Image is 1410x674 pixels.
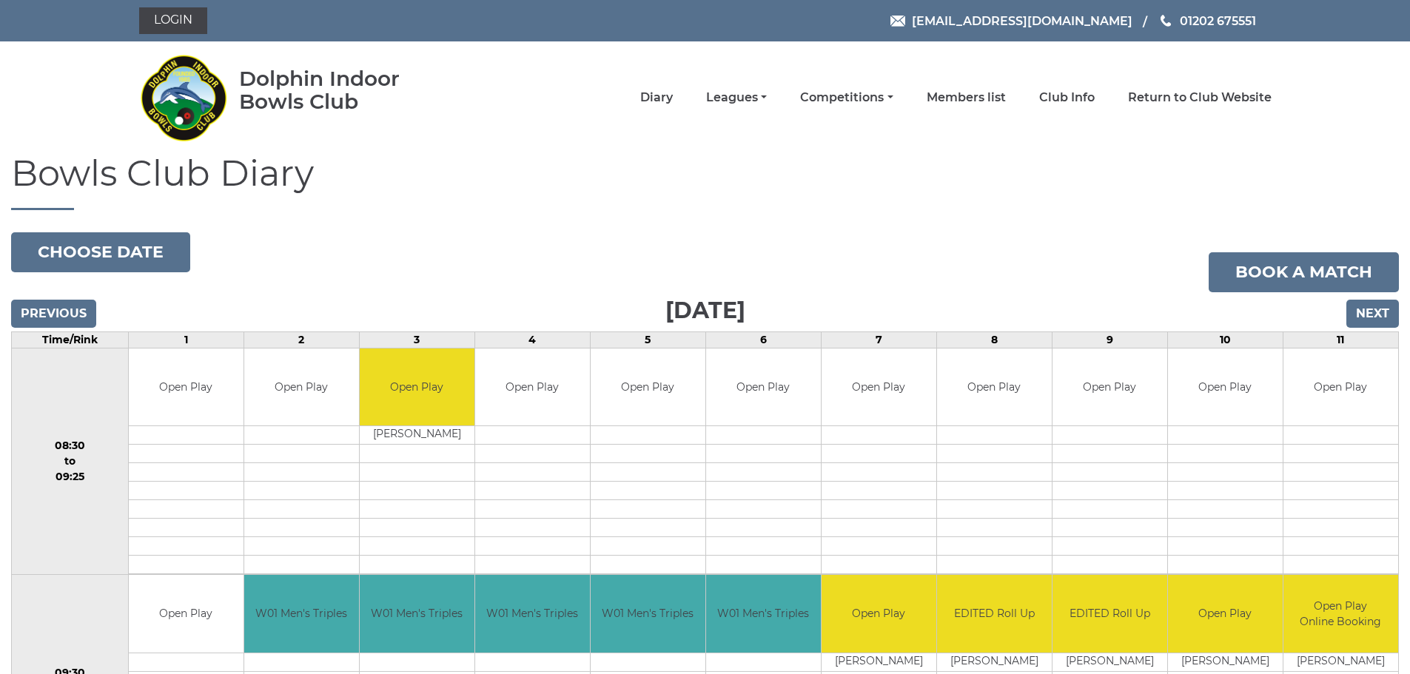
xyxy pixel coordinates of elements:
[705,331,821,348] td: 6
[12,331,129,348] td: Time/Rink
[1161,15,1171,27] img: Phone us
[139,7,207,34] a: Login
[244,575,359,653] td: W01 Men's Triples
[244,331,359,348] td: 2
[360,426,474,445] td: [PERSON_NAME]
[244,348,359,426] td: Open Play
[591,348,705,426] td: Open Play
[937,653,1052,671] td: [PERSON_NAME]
[1053,575,1167,653] td: EDITED Roll Up
[822,653,936,671] td: [PERSON_NAME]
[927,90,1006,106] a: Members list
[890,16,905,27] img: Email
[359,331,474,348] td: 3
[1052,331,1167,348] td: 9
[11,154,1399,210] h1: Bowls Club Diary
[475,348,590,426] td: Open Play
[1283,348,1398,426] td: Open Play
[1167,331,1283,348] td: 10
[822,348,936,426] td: Open Play
[822,575,936,653] td: Open Play
[11,300,96,328] input: Previous
[474,331,590,348] td: 4
[706,348,821,426] td: Open Play
[937,348,1052,426] td: Open Play
[1346,300,1399,328] input: Next
[800,90,893,106] a: Competitions
[890,12,1132,30] a: Email [EMAIL_ADDRESS][DOMAIN_NAME]
[1039,90,1095,106] a: Club Info
[129,575,244,653] td: Open Play
[706,90,767,106] a: Leagues
[1053,653,1167,671] td: [PERSON_NAME]
[936,331,1052,348] td: 8
[1158,12,1256,30] a: Phone us 01202 675551
[11,232,190,272] button: Choose date
[1168,575,1283,653] td: Open Play
[1209,252,1399,292] a: Book a match
[912,13,1132,27] span: [EMAIL_ADDRESS][DOMAIN_NAME]
[1128,90,1272,106] a: Return to Club Website
[128,331,244,348] td: 1
[821,331,936,348] td: 7
[937,575,1052,653] td: EDITED Roll Up
[1283,653,1398,671] td: [PERSON_NAME]
[129,348,244,426] td: Open Play
[1180,13,1256,27] span: 01202 675551
[640,90,673,106] a: Diary
[706,575,821,653] td: W01 Men's Triples
[360,348,474,426] td: Open Play
[1053,348,1167,426] td: Open Play
[139,46,228,149] img: Dolphin Indoor Bowls Club
[475,575,590,653] td: W01 Men's Triples
[1168,653,1283,671] td: [PERSON_NAME]
[1283,331,1398,348] td: 11
[1283,575,1398,653] td: Open Play Online Booking
[12,348,129,575] td: 08:30 to 09:25
[1168,348,1283,426] td: Open Play
[360,575,474,653] td: W01 Men's Triples
[591,575,705,653] td: W01 Men's Triples
[590,331,705,348] td: 5
[239,67,447,113] div: Dolphin Indoor Bowls Club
